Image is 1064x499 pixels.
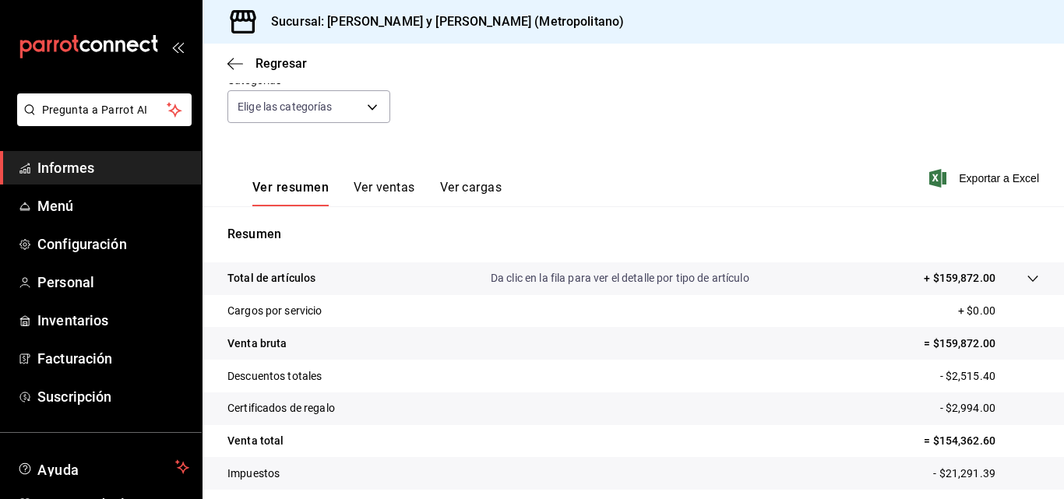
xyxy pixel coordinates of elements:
[37,350,112,367] font: Facturación
[440,180,502,195] font: Ver cargas
[924,272,995,284] font: + $159,872.00
[227,467,280,480] font: Impuestos
[37,198,74,214] font: Menú
[37,274,94,290] font: Personal
[354,180,415,195] font: Ver ventas
[171,40,184,53] button: abrir_cajón_menú
[11,113,192,129] a: Pregunta a Parrot AI
[227,370,322,382] font: Descuentos totales
[940,370,995,382] font: - $2,515.40
[491,272,749,284] font: Da clic en la fila para ver el detalle por tipo de artículo
[37,236,127,252] font: Configuración
[37,160,94,176] font: Informes
[238,100,333,113] font: Elige las categorías
[17,93,192,126] button: Pregunta a Parrot AI
[924,337,995,350] font: = $159,872.00
[924,434,995,447] font: = $154,362.60
[959,172,1039,184] font: Exportar a Excel
[227,304,322,317] font: Cargos por servicio
[932,169,1039,188] button: Exportar a Excel
[252,180,329,195] font: Ver resumen
[37,388,111,405] font: Suscripción
[933,467,995,480] font: - $21,291.39
[227,434,284,447] font: Venta total
[227,227,281,241] font: Resumen
[227,337,287,350] font: Venta bruta
[255,56,307,71] font: Regresar
[227,402,335,414] font: Certificados de regalo
[227,272,315,284] font: Total de artículos
[37,312,108,329] font: Inventarios
[42,104,148,116] font: Pregunta a Parrot AI
[271,14,624,29] font: Sucursal: [PERSON_NAME] y [PERSON_NAME] (Metropolitano)
[227,56,307,71] button: Regresar
[37,462,79,478] font: Ayuda
[958,304,995,317] font: + $0.00
[940,402,995,414] font: - $2,994.00
[252,179,502,206] div: pestañas de navegación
